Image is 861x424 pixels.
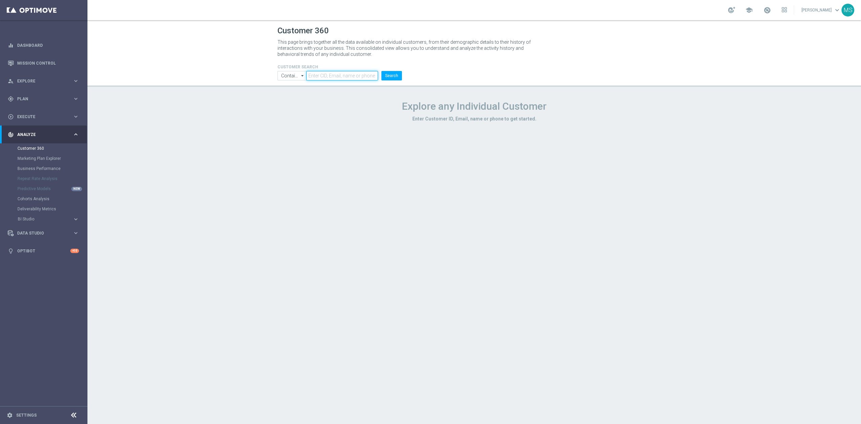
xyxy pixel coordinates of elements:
[17,166,70,171] a: Business Performance
[277,71,306,80] input: Contains
[17,79,73,83] span: Explore
[17,97,73,101] span: Plan
[17,216,79,222] button: BI Studio keyboard_arrow_right
[17,242,70,260] a: Optibot
[17,54,79,72] a: Mission Control
[8,114,14,120] i: play_circle_outline
[73,78,79,84] i: keyboard_arrow_right
[8,242,79,260] div: Optibot
[8,132,14,138] i: track_changes
[7,96,79,102] button: gps_fixed Plan keyboard_arrow_right
[299,71,306,80] i: arrow_drop_down
[277,100,671,112] h1: Explore any Individual Customer
[277,39,536,57] p: This page brings together all the data available on individual customers, from their demographic ...
[7,412,13,418] i: settings
[73,96,79,102] i: keyboard_arrow_right
[833,6,841,14] span: keyboard_arrow_down
[17,174,87,184] div: Repeat Rate Analysis
[8,96,73,102] div: Plan
[17,164,87,174] div: Business Performance
[745,6,753,14] span: school
[17,194,87,204] div: Cohorts Analysis
[7,114,79,119] button: play_circle_outline Execute keyboard_arrow_right
[17,196,70,202] a: Cohorts Analysis
[8,78,73,84] div: Explore
[17,214,87,224] div: BI Studio
[841,4,854,16] div: MS
[7,61,79,66] button: Mission Control
[8,54,79,72] div: Mission Control
[70,249,79,253] div: +10
[7,248,79,254] button: lightbulb Optibot +10
[18,217,73,221] div: BI Studio
[17,143,87,153] div: Customer 360
[17,204,87,214] div: Deliverability Metrics
[18,217,66,221] span: BI Studio
[7,43,79,48] button: equalizer Dashboard
[73,131,79,138] i: keyboard_arrow_right
[17,36,79,54] a: Dashboard
[8,78,14,84] i: person_search
[8,248,14,254] i: lightbulb
[7,132,79,137] button: track_changes Analyze keyboard_arrow_right
[8,230,73,236] div: Data Studio
[7,78,79,84] button: person_search Explore keyboard_arrow_right
[8,132,73,138] div: Analyze
[16,413,37,417] a: Settings
[801,5,841,15] a: [PERSON_NAME]keyboard_arrow_down
[277,65,402,69] h4: CUSTOMER SEARCH
[73,230,79,236] i: keyboard_arrow_right
[17,156,70,161] a: Marketing Plan Explorer
[381,71,402,80] button: Search
[73,216,79,222] i: keyboard_arrow_right
[73,113,79,120] i: keyboard_arrow_right
[7,231,79,236] button: Data Studio keyboard_arrow_right
[17,115,73,119] span: Execute
[17,231,73,235] span: Data Studio
[17,133,73,137] span: Analyze
[306,71,378,80] input: Enter CID, Email, name or phone
[17,146,70,151] a: Customer 360
[71,187,82,191] div: NEW
[17,206,70,212] a: Deliverability Metrics
[277,116,671,122] h3: Enter Customer ID, Email, name or phone to get started.
[8,114,73,120] div: Execute
[17,153,87,164] div: Marketing Plan Explorer
[8,42,14,48] i: equalizer
[277,26,671,36] h1: Customer 360
[8,96,14,102] i: gps_fixed
[8,36,79,54] div: Dashboard
[17,184,87,194] div: Predictive Models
